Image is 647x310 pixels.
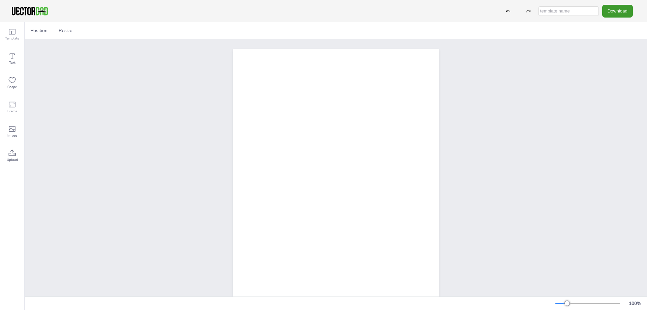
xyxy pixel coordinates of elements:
[538,6,599,16] input: template name
[627,300,643,307] div: 100 %
[7,133,17,138] span: Image
[56,25,75,36] button: Resize
[7,84,17,90] span: Shape
[5,36,19,41] span: Template
[7,157,18,163] span: Upload
[7,109,17,114] span: Frame
[11,6,49,16] img: VectorDad-1.png
[9,60,16,65] span: Text
[602,5,633,17] button: Download
[29,27,49,34] span: Position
